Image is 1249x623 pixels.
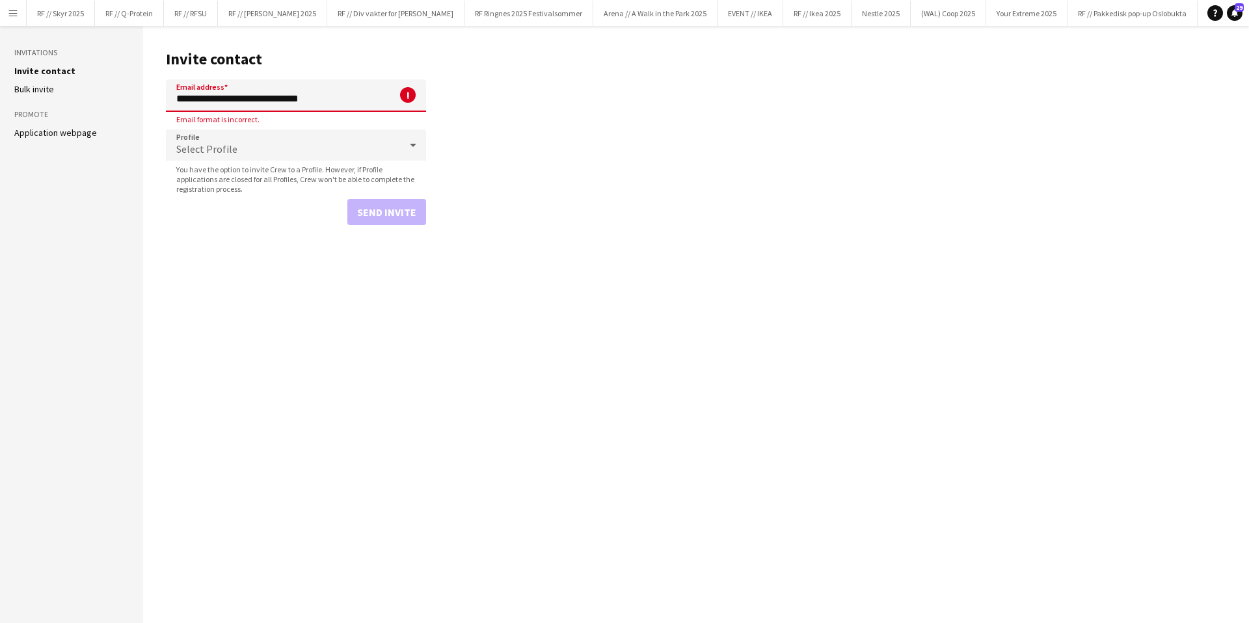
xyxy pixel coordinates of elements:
[218,1,327,26] button: RF // [PERSON_NAME] 2025
[593,1,718,26] button: Arena // A Walk in the Park 2025
[14,127,97,139] a: Application webpage
[166,49,426,69] h1: Invite contact
[1227,5,1242,21] a: 29
[166,114,270,124] span: Email format is incorrect.
[986,1,1068,26] button: Your Extreme 2025
[14,65,75,77] a: Invite contact
[852,1,911,26] button: Nestle 2025
[27,1,95,26] button: RF // Skyr 2025
[14,83,54,95] a: Bulk invite
[1068,1,1198,26] button: RF // Pakkedisk pop-up Oslobukta
[464,1,593,26] button: RF Ringnes 2025 Festivalsommer
[911,1,986,26] button: (WAL) Coop 2025
[164,1,218,26] button: RF // RFSU
[166,165,426,194] span: You have the option to invite Crew to a Profile. However, if Profile applications are closed for ...
[14,109,129,120] h3: Promote
[95,1,164,26] button: RF // Q-Protein
[327,1,464,26] button: RF // Div vakter for [PERSON_NAME]
[176,142,237,155] span: Select Profile
[783,1,852,26] button: RF // Ikea 2025
[14,47,129,59] h3: Invitations
[718,1,783,26] button: EVENT // IKEA
[1235,3,1244,12] span: 29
